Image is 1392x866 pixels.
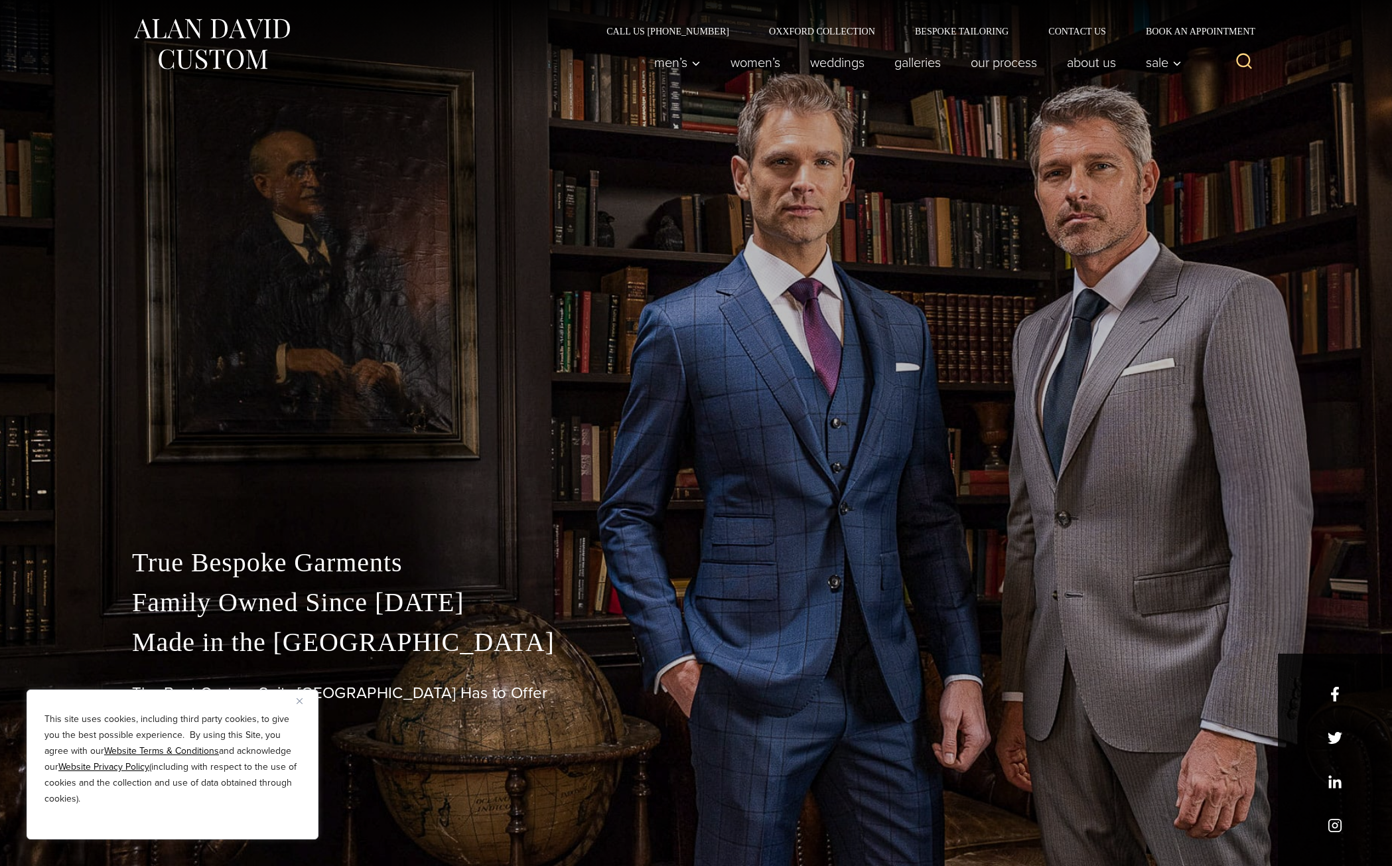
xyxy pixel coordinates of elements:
[880,49,956,76] a: Galleries
[1052,49,1131,76] a: About Us
[1328,818,1342,833] a: instagram
[1126,27,1260,36] a: Book an Appointment
[1028,27,1126,36] a: Contact Us
[58,760,149,774] a: Website Privacy Policy
[1146,56,1182,69] span: Sale
[1328,731,1342,745] a: x/twitter
[297,698,303,704] img: Close
[749,27,895,36] a: Oxxford Collection
[132,15,291,74] img: Alan David Custom
[44,711,301,807] p: This site uses cookies, including third party cookies, to give you the best possible experience. ...
[654,56,701,69] span: Men’s
[297,693,313,709] button: Close
[587,27,1260,36] nav: Secondary Navigation
[640,49,1189,76] nav: Primary Navigation
[1328,774,1342,789] a: linkedin
[895,27,1028,36] a: Bespoke Tailoring
[1228,46,1260,78] button: View Search Form
[716,49,796,76] a: Women’s
[132,543,1260,662] p: True Bespoke Garments Family Owned Since [DATE] Made in the [GEOGRAPHIC_DATA]
[1328,687,1342,701] a: facebook
[587,27,749,36] a: Call Us [PHONE_NUMBER]
[796,49,880,76] a: weddings
[104,744,219,758] a: Website Terms & Conditions
[132,684,1260,703] h1: The Best Custom Suits [GEOGRAPHIC_DATA] Has to Offer
[956,49,1052,76] a: Our Process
